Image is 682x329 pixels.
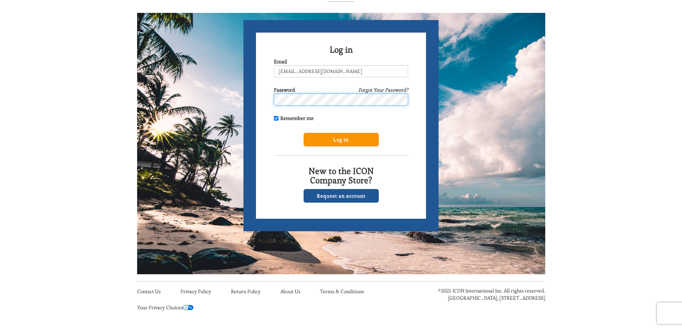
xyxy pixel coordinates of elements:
[274,115,314,122] label: Remember me
[416,287,545,301] p: ©2025 ICON International Inc. All rights reserved. [GEOGRAPHIC_DATA], [STREET_ADDRESS]
[304,189,379,203] a: Request an account
[280,288,300,295] a: About Us
[137,288,161,295] a: Contact Us
[274,166,408,185] h2: New to the ICON Company Store?
[274,116,279,121] input: Remember me
[274,58,287,65] label: Email
[274,45,408,54] h2: Log in
[274,86,295,93] label: Password
[320,288,364,295] a: Terms & Conditions
[180,288,211,295] a: Privacy Policy
[358,86,408,93] a: Forgot Your Password?
[137,304,193,311] a: Your Privacy Choices
[304,133,379,146] input: Log in
[231,288,261,295] a: Return Policy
